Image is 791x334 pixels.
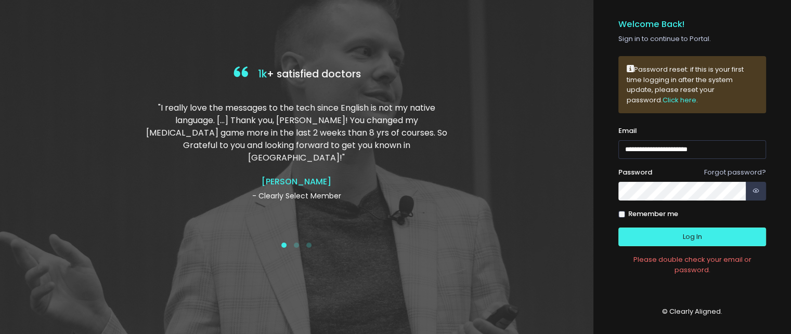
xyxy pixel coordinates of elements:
label: Email [618,126,637,136]
a: Forgot password? [704,167,766,177]
label: Password [618,167,652,178]
a: Click here [663,95,696,105]
p: © Clearly Aligned. [618,306,766,317]
div: Password reset: if this is your first time logging in after the system update, please reset your ... [618,56,766,113]
span: 1k [258,67,267,81]
h4: [PERSON_NAME] [141,177,452,186]
button: Log In [618,228,766,247]
label: Remember me [628,209,678,219]
h5: Welcome Back! [618,19,766,30]
h4: + satisfied doctors [141,64,452,85]
p: Sign in to continue to Portal. [618,34,766,44]
p: "I really love the messages to the tech since English is not my native language. […] Thank you, [... [141,102,452,164]
p: - Clearly Select Member [141,191,452,202]
div: Please double check your email or password. [618,255,766,275]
